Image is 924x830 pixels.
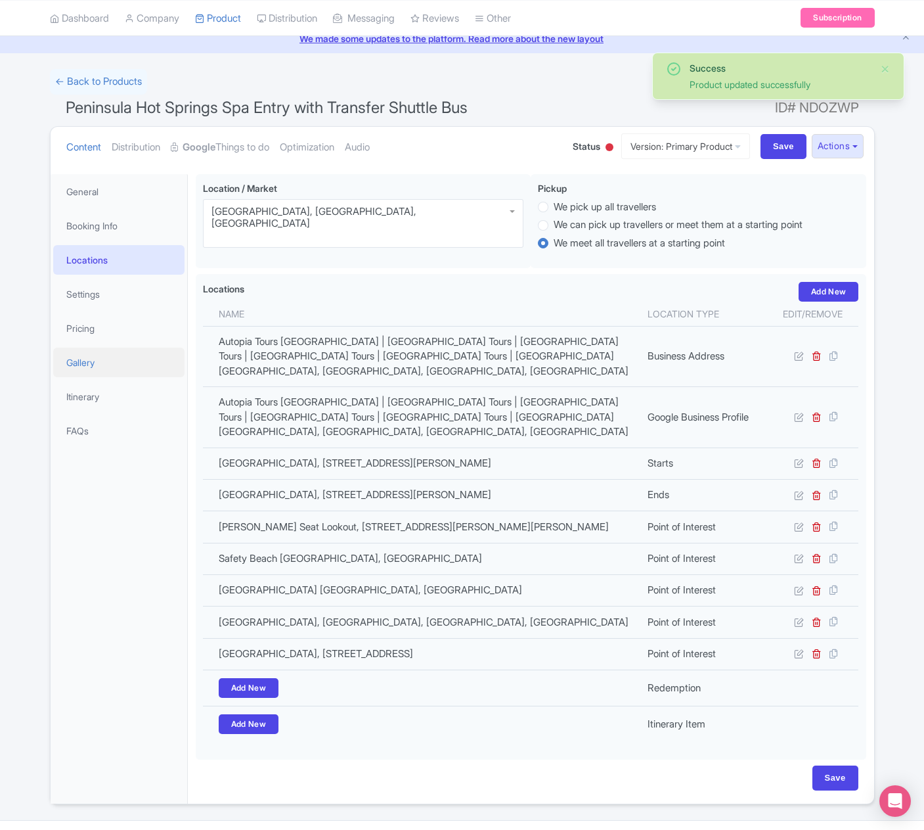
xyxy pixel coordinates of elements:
a: Subscription [801,8,874,28]
td: Redemption [640,670,767,706]
a: FAQs [53,416,185,446]
div: Inactive [603,138,616,158]
label: We pick up all travellers [554,200,656,215]
a: We made some updates to the platform. Read more about the new layout [8,32,916,45]
a: Distribution [112,127,160,168]
td: Safety Beach [GEOGRAPHIC_DATA], [GEOGRAPHIC_DATA] [203,543,640,574]
span: Status [573,139,600,153]
td: Point of Interest [640,511,767,543]
a: Booking Info [53,211,185,241]
td: Starts [640,448,767,479]
a: ← Back to Products [50,69,147,95]
span: Location / Market [203,183,277,194]
td: Google Business Profile [640,387,767,448]
td: [GEOGRAPHIC_DATA], [STREET_ADDRESS][PERSON_NAME] [203,479,640,511]
button: Close [880,61,891,77]
td: Point of Interest [640,543,767,574]
td: Point of Interest [640,638,767,670]
a: Optimization [280,127,334,168]
a: Audio [345,127,370,168]
button: Close announcement [901,30,911,45]
label: We meet all travellers at a starting point [554,236,725,251]
strong: Google [183,140,215,155]
td: Point of Interest [640,607,767,638]
a: General [53,177,185,206]
a: Gallery [53,348,185,377]
a: Content [66,127,101,168]
a: Locations [53,245,185,275]
td: [GEOGRAPHIC_DATA], [STREET_ADDRESS] [203,638,640,670]
button: Actions [812,134,864,158]
td: Autopia Tours [GEOGRAPHIC_DATA] | [GEOGRAPHIC_DATA] Tours | [GEOGRAPHIC_DATA] Tours | [GEOGRAPHIC... [203,326,640,387]
td: [GEOGRAPHIC_DATA] [GEOGRAPHIC_DATA], [GEOGRAPHIC_DATA] [203,574,640,606]
a: Add New [219,678,279,698]
a: Add New [799,282,859,302]
td: Autopia Tours [GEOGRAPHIC_DATA] | [GEOGRAPHIC_DATA] Tours | [GEOGRAPHIC_DATA] Tours | [GEOGRAPHIC... [203,387,640,448]
a: Pricing [53,313,185,343]
div: Open Intercom Messenger [879,785,911,817]
th: Location type [640,302,767,327]
th: Edit/Remove [768,302,859,327]
td: Ends [640,479,767,511]
a: GoogleThings to do [171,127,269,168]
a: Version: Primary Product [621,133,750,159]
input: Save [812,766,858,791]
a: Itinerary [53,382,185,411]
div: Success [690,61,869,75]
td: Itinerary Item [640,706,767,742]
td: Business Address [640,326,767,387]
a: Settings [53,279,185,309]
span: Pickup [538,183,567,194]
input: Save [760,134,806,159]
td: [GEOGRAPHIC_DATA], [GEOGRAPHIC_DATA], [GEOGRAPHIC_DATA], [GEOGRAPHIC_DATA] [203,607,640,638]
label: We can pick up travellers or meet them at a starting point [554,218,803,233]
a: Add New [219,714,279,734]
div: [GEOGRAPHIC_DATA], [GEOGRAPHIC_DATA], [GEOGRAPHIC_DATA] [211,206,515,229]
th: Name [203,302,640,327]
td: [GEOGRAPHIC_DATA], [STREET_ADDRESS][PERSON_NAME] [203,448,640,479]
td: [PERSON_NAME] Seat Lookout, [STREET_ADDRESS][PERSON_NAME][PERSON_NAME] [203,511,640,543]
span: ID# NDOZWP [775,95,859,121]
div: Product updated successfully [690,78,869,91]
span: Peninsula Hot Springs Spa Entry with Transfer Shuttle Bus [66,98,468,117]
label: Locations [203,282,244,296]
td: Point of Interest [640,574,767,606]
